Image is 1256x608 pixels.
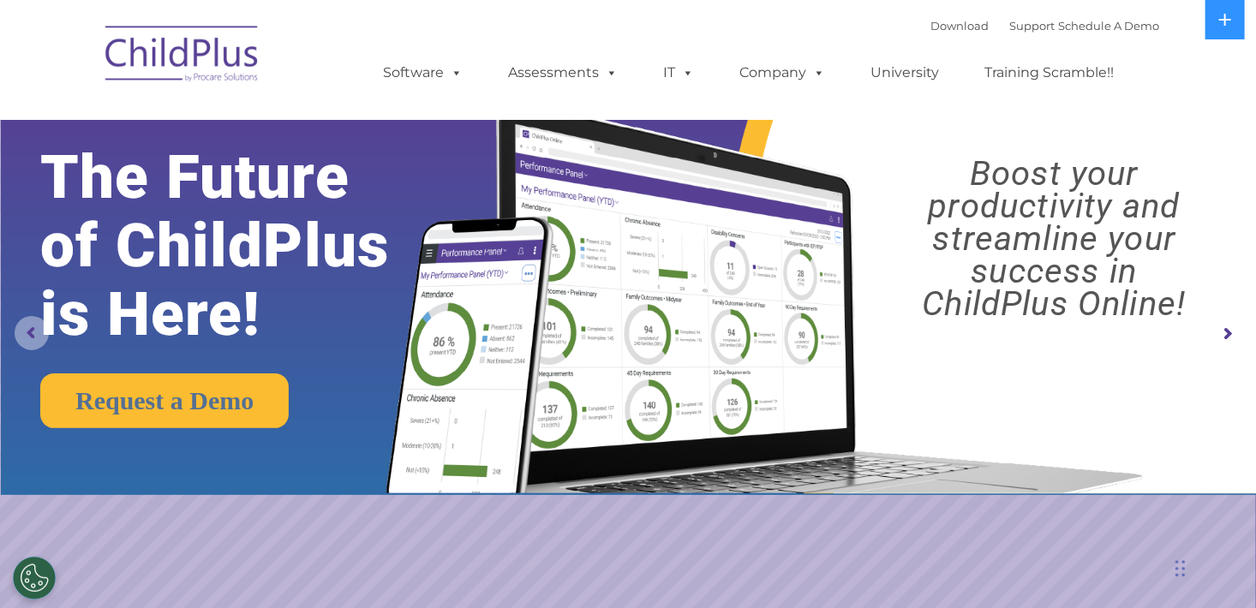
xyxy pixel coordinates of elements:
[1009,19,1055,33] a: Support
[868,158,1241,320] rs-layer: Boost your productivity and streamline your success in ChildPlus Online!
[853,56,956,90] a: University
[977,423,1256,608] iframe: Chat Widget
[238,113,290,126] span: Last name
[491,56,635,90] a: Assessments
[930,19,1159,33] font: |
[930,19,989,33] a: Download
[646,56,711,90] a: IT
[366,56,480,90] a: Software
[1058,19,1159,33] a: Schedule A Demo
[722,56,842,90] a: Company
[40,143,441,349] rs-layer: The Future of ChildPlus is Here!
[967,56,1131,90] a: Training Scramble!!
[97,14,268,99] img: ChildPlus by Procare Solutions
[1175,543,1186,594] div: Drag
[40,373,289,428] a: Request a Demo
[13,557,56,599] button: Cookies Settings
[238,183,311,196] span: Phone number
